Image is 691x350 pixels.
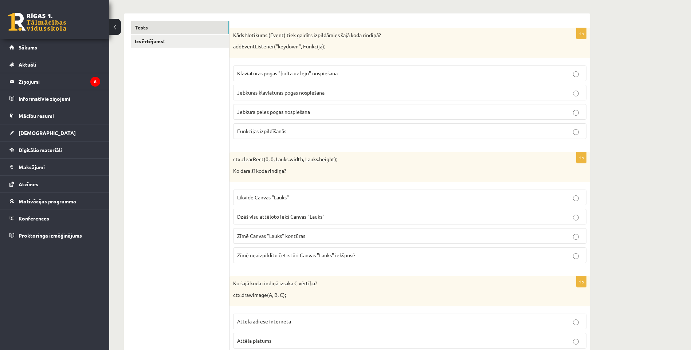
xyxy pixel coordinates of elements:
a: Motivācijas programma [9,193,100,210]
p: 1p [576,152,586,163]
input: Zīmē Canvas "Lauks" kontūras [573,234,579,240]
span: Attēla platums [237,337,271,344]
span: Atzīmes [19,181,38,187]
span: Aktuāli [19,61,36,68]
a: Proktoringa izmēģinājums [9,227,100,244]
a: [DEMOGRAPHIC_DATA] [9,124,100,141]
a: Izvērtējums! [131,35,229,48]
a: Rīgas 1. Tālmācības vidusskola [8,13,66,31]
p: Ko šajā koda rindiņā izsaka C vērtība? [233,280,550,287]
span: Sākums [19,44,37,51]
a: Informatīvie ziņojumi [9,90,100,107]
span: Zīmē neaizpildītu četrstūri Canvas "Lauks" iekšpusē [237,252,355,258]
a: Maksājumi [9,159,100,175]
p: Ko dara šī koda rindiņa? [233,167,550,175]
input: Zīmē neaizpildītu četrstūri Canvas "Lauks" iekšpusē [573,253,579,259]
span: Proktoringa izmēģinājums [19,232,82,239]
a: Tests [131,21,229,34]
input: Likvidē Canvas "Lauks" [573,195,579,201]
p: addEventListener("keydown", Funkcija); [233,43,550,50]
input: Jebkuras klaviatūras pogas nospiešana [573,91,579,96]
input: Attēla platums [573,339,579,345]
a: Konferences [9,210,100,227]
p: 1p [576,276,586,287]
a: Atzīmes [9,176,100,192]
legend: Ziņojumi [19,73,100,90]
span: Klaviatūras pogas "bulta uz leju" nospiešana [237,70,338,76]
a: Sākums [9,39,100,56]
a: Aktuāli [9,56,100,73]
span: Digitālie materiāli [19,147,62,153]
a: Mācību resursi [9,107,100,124]
span: Dzēš visu attēloto iekš Canvas "Lauks" [237,213,325,220]
span: Motivācijas programma [19,198,76,204]
input: Jebkura peles pogas nospiešana [573,110,579,116]
span: Attēla adrese internetā [237,318,291,325]
span: [DEMOGRAPHIC_DATA] [19,130,76,136]
span: Jebkuras klaviatūras pogas nospiešana [237,89,325,96]
p: Kāds Notikums (Event) tiek gaidīts izpildāmies šajā koda rindiņā? [233,32,550,39]
span: Zīmē Canvas "Lauks" kontūras [237,232,305,239]
legend: Maksājumi [19,159,100,175]
p: ctx.drawImage(A, B, C); [233,291,550,299]
input: Klaviatūras pogas "bulta uz leju" nospiešana [573,71,579,77]
span: Likvidē Canvas "Lauks" [237,194,289,200]
a: Ziņojumi8 [9,73,100,90]
p: ctx.clearRect(0, 0, Lauks.width, Lauks.height); [233,156,550,163]
legend: Informatīvie ziņojumi [19,90,100,107]
a: Digitālie materiāli [9,142,100,158]
input: Attēla adrese internetā [573,319,579,325]
span: Mācību resursi [19,112,54,119]
i: 8 [90,77,100,87]
input: Dzēš visu attēloto iekš Canvas "Lauks" [573,215,579,220]
span: Funkcijas izpildīšanās [237,128,286,134]
span: Konferences [19,215,49,222]
input: Funkcijas izpildīšanās [573,129,579,135]
p: 1p [576,28,586,39]
span: Jebkura peles pogas nospiešana [237,108,310,115]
